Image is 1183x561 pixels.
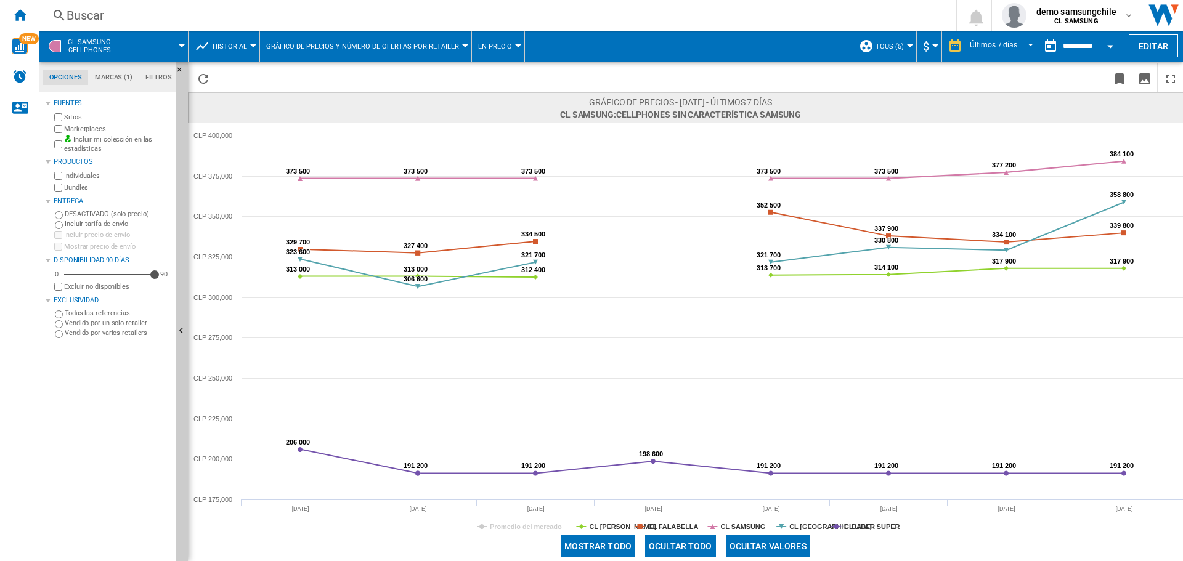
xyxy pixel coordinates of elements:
label: Incluir precio de envío [64,230,171,240]
tspan: CLP 225,000 [193,415,232,422]
button: Marcar este reporte [1107,63,1132,92]
input: Mostrar precio de envío [54,243,62,251]
tspan: CL SAMSUNG [720,523,765,530]
button: En precio [478,31,518,62]
tspan: 373 500 [286,167,310,175]
tspan: 313 700 [757,264,781,272]
tspan: 191 200 [992,462,1016,469]
button: Editar [1129,34,1178,57]
button: Gráfico de precios y número de ofertas por retailer [266,31,465,62]
div: Disponibilidad 90 Días [54,256,171,265]
tspan: 358 800 [1110,191,1134,198]
label: Vendido por varios retailers [65,328,171,337]
b: CL SAMSUNG [1054,17,1098,25]
md-select: REPORTS.WIZARD.STEPS.REPORT.STEPS.REPORT_OPTIONS.PERIOD: Últimos 7 días [969,36,1038,57]
label: Individuales [64,171,171,180]
div: Últimos 7 días [970,41,1017,49]
span: $ [923,40,929,53]
button: TOUS (5) [876,31,910,62]
label: Incluir tarifa de envío [65,219,171,228]
span: En precio [478,42,512,50]
tspan: 198 600 [639,450,663,458]
tspan: 317 900 [992,257,1016,265]
tspan: [DATE] [527,506,545,512]
span: Gráfico de precios y número de ofertas por retailer [266,42,459,50]
tspan: [DATE] [998,506,1015,512]
input: Incluir precio de envío [54,231,62,239]
input: Marketplaces [54,125,62,133]
label: Mostrar precio de envío [64,242,171,251]
tspan: 373 500 [874,167,898,175]
tspan: 327 400 [404,242,428,249]
tspan: 191 200 [874,462,898,469]
div: Entrega [54,196,171,206]
tspan: [DATE] [410,506,427,512]
tspan: [DATE] [880,506,898,512]
span: Gráfico de precios - [DATE] - Últimos 7 días [560,96,801,108]
md-tab-item: Opciones [43,70,88,85]
tspan: 312 400 [521,266,545,273]
label: Vendido por un solo retailer [65,318,171,328]
img: mysite-bg-18x18.png [64,135,71,142]
label: DESACTIVADO (solo precio) [65,209,171,219]
tspan: CLP 200,000 [193,455,232,462]
label: Todas las referencias [65,309,171,318]
tspan: CLP 275,000 [193,334,232,341]
md-tab-item: Marcas (1) [88,70,139,85]
input: Vendido por un solo retailer [55,320,63,328]
img: alerts-logo.svg [12,69,27,84]
img: profile.jpg [1002,3,1026,28]
tspan: 314 100 [874,264,898,271]
button: Descargar como imagen [1132,63,1157,92]
tspan: 384 100 [1110,150,1134,158]
span: NEW [19,33,39,44]
tspan: 313 000 [404,265,428,273]
tspan: 206 000 [286,438,310,446]
span: CL SAMSUNG:Cellphones [68,38,111,54]
tspan: CLP 325,000 [193,253,232,260]
tspan: 373 500 [757,167,781,175]
button: $ [923,31,935,62]
tspan: 317 900 [1110,257,1134,265]
button: Historial [213,31,253,62]
div: Fuentes [54,99,171,108]
tspan: CLP 400,000 [193,132,232,139]
button: Ocultar [176,62,190,84]
tspan: 191 200 [521,462,545,469]
span: CL SAMSUNG:Cellphones Sin característica SAMSUNG [560,108,801,121]
button: Ocultar todo [645,535,716,557]
tspan: [DATE] [1116,506,1133,512]
tspan: 377 200 [992,161,1016,169]
tspan: CLP 375,000 [193,172,232,180]
button: Mostrar todo [561,535,635,557]
tspan: 191 200 [757,462,781,469]
button: Open calendar [1099,33,1121,55]
input: Mostrar precio de envío [54,283,62,291]
tspan: 323 600 [286,248,310,256]
label: Excluir no disponibles [64,282,171,291]
div: CL SAMSUNGCellphones [46,31,182,62]
button: CL SAMSUNGCellphones [68,31,123,62]
tspan: CL FALABELLA [648,523,699,530]
tspan: CL [GEOGRAPHIC_DATA] [789,523,871,530]
tspan: 373 500 [521,167,545,175]
md-slider: Disponibilidad [64,268,155,281]
input: Todas las referencias [55,310,63,318]
label: Incluir mi colección en las estadísticas [64,135,171,154]
label: Sitios [64,113,171,122]
tspan: CL [PERSON_NAME] [589,523,656,530]
md-tab-item: Filtros [139,70,178,85]
tspan: 352 500 [757,201,781,209]
tspan: [DATE] [645,506,662,512]
tspan: [DATE] [763,506,780,512]
input: DESACTIVADO (solo precio) [55,211,63,219]
tspan: 373 500 [404,167,428,175]
md-menu: Currency [917,31,942,62]
div: Productos [54,157,171,167]
span: TOUS (5) [876,42,904,50]
button: Recargar [191,63,216,92]
div: Buscar [67,7,924,24]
